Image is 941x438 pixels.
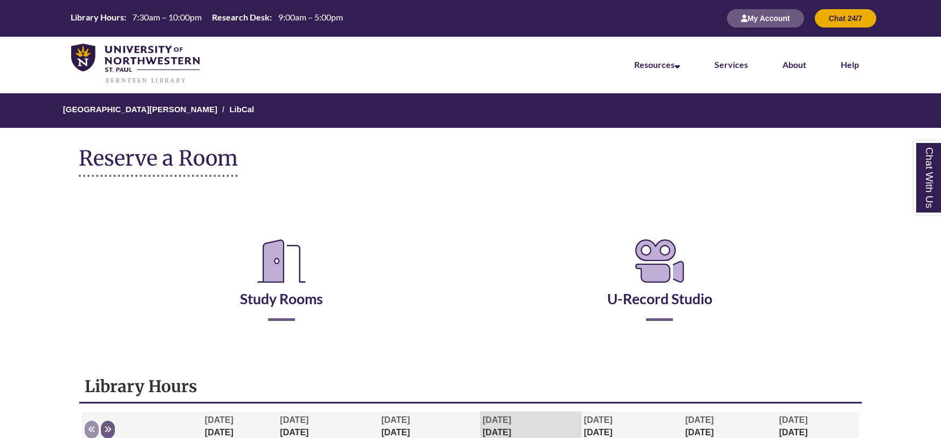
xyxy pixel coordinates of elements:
[727,13,804,23] a: My Account
[208,11,273,23] th: Research Desk:
[715,59,748,70] a: Services
[79,204,862,353] div: Reserve a Room
[685,415,714,425] span: [DATE]
[66,11,347,25] a: Hours Today
[66,11,347,24] table: Hours Today
[66,11,128,23] th: Library Hours:
[229,105,254,114] a: LibCal
[280,415,308,425] span: [DATE]
[278,12,343,22] span: 9:00am – 5:00pm
[584,415,613,425] span: [DATE]
[779,415,808,425] span: [DATE]
[634,59,680,70] a: Resources
[841,59,859,70] a: Help
[63,105,217,114] a: [GEOGRAPHIC_DATA][PERSON_NAME]
[815,13,876,23] a: Chat 24/7
[240,263,323,307] a: Study Rooms
[381,415,410,425] span: [DATE]
[79,93,862,128] nav: Breadcrumb
[79,147,238,177] h1: Reserve a Room
[205,415,233,425] span: [DATE]
[727,9,804,28] button: My Account
[782,59,806,70] a: About
[815,9,876,28] button: Chat 24/7
[71,44,200,84] img: UNWSP Library Logo
[607,263,712,307] a: U-Record Studio
[483,415,511,425] span: [DATE]
[132,12,202,22] span: 7:30am – 10:00pm
[85,376,856,396] h1: Library Hours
